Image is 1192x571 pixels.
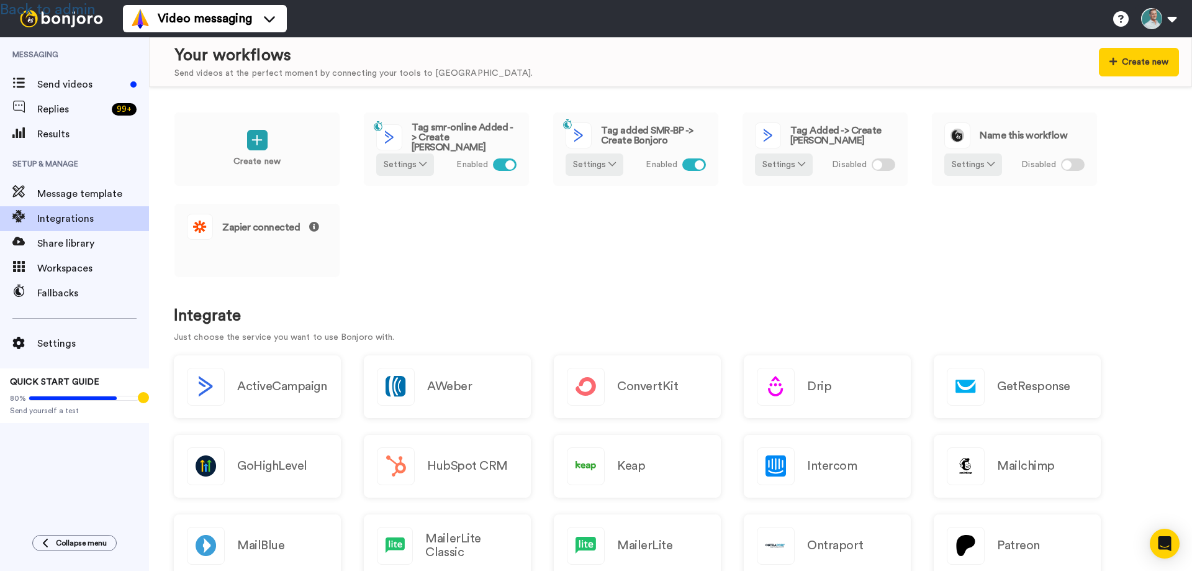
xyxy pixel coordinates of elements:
[187,214,212,239] img: logo_zapier.svg
[997,459,1055,473] h2: Mailchimp
[566,153,623,176] button: Settings
[757,528,794,564] img: logo_ontraport.svg
[832,158,867,171] span: Disabled
[934,355,1101,418] a: GetResponse
[56,538,107,548] span: Collapse menu
[742,112,908,186] a: Tag Added -> Create [PERSON_NAME]Settings Disabled
[377,528,412,564] img: logo_mailerlite.svg
[755,153,813,176] button: Settings
[617,539,672,552] h2: MailerLite
[174,307,1167,325] h1: Integrate
[10,378,99,386] span: QUICK START GUIDE
[566,123,591,148] img: logo_activecampaign.svg
[32,535,117,551] button: Collapse menu
[187,368,224,405] img: logo_activecampaign.svg
[237,539,284,552] h2: MailBlue
[931,112,1098,186] a: Name this workflowSettings Disabled
[553,112,719,186] a: Tag added SMR-BP -> Create BonjoroSettings Enabled
[554,355,721,418] a: ConvertKit
[37,186,149,201] span: Message template
[997,380,1070,393] h2: GetResponse
[37,236,149,251] span: Share library
[187,528,224,564] img: logo_mailblue.png
[112,103,137,116] div: 99 +
[377,368,414,405] img: logo_aweber.svg
[130,9,150,29] img: vm-color.svg
[807,380,831,393] h2: Drip
[138,392,149,403] div: Tooltip anchor
[757,448,794,485] img: logo_intercom.svg
[427,459,508,473] h2: HubSpot CRM
[1150,529,1180,559] div: Open Intercom Messenger
[37,286,149,301] span: Fallbacks
[174,355,341,418] button: ActiveCampaign
[174,67,533,80] div: Send videos at the perfect moment by connecting your tools to [GEOGRAPHIC_DATA].
[567,448,604,485] img: logo_keap.svg
[377,448,414,485] img: logo_hubspot.svg
[37,127,149,142] span: Results
[364,435,531,498] a: HubSpot CRM
[934,435,1101,498] a: Mailchimp
[174,44,533,67] div: Your workflows
[947,368,984,405] img: logo_getresponse.svg
[237,459,307,473] h2: GoHighLevel
[187,448,224,485] img: logo_gohighlevel.png
[601,126,706,145] span: Tag added SMR-BP -> Create Bonjoro
[997,539,1040,552] h2: Patreon
[37,211,149,226] span: Integrations
[554,435,721,498] a: Keap
[1099,48,1179,76] button: Create new
[222,222,319,232] span: Zapier connected
[174,435,341,498] a: GoHighLevel
[757,368,794,405] img: logo_drip.svg
[425,532,518,559] h2: MailerLite Classic
[807,459,857,473] h2: Intercom
[364,355,531,418] a: AWeber
[174,203,340,278] a: Zapier connected
[944,153,1002,176] button: Settings
[233,155,281,168] p: Create new
[567,368,604,405] img: logo_convertkit.svg
[37,336,149,351] span: Settings
[412,122,517,152] span: Tag smr-online Added -> Create [PERSON_NAME]
[617,459,645,473] h2: Keap
[567,528,604,564] img: logo_mailerlite.svg
[617,380,678,393] h2: ConvertKit
[10,406,139,416] span: Send yourself a test
[427,380,472,393] h2: AWeber
[947,528,984,564] img: logo_patreon.svg
[10,393,26,403] span: 80%
[376,153,434,176] button: Settings
[174,112,340,186] a: Create new
[158,10,252,27] span: Video messaging
[237,380,327,393] h2: ActiveCampaign
[790,126,895,145] span: Tag Added -> Create [PERSON_NAME]
[377,125,402,150] img: logo_activecampaign.svg
[744,355,911,418] a: Drip
[37,102,107,117] span: Replies
[174,331,1167,344] p: Just choose the service you want to use Bonjoro with.
[945,123,970,148] img: logo_round_yellow.svg
[1021,158,1056,171] span: Disabled
[363,112,530,186] a: Tag smr-online Added -> Create [PERSON_NAME]Settings Enabled
[980,130,1067,140] span: Name this workflow
[37,77,125,92] span: Send videos
[744,435,911,498] a: Intercom
[947,448,984,485] img: logo_mailchimp.svg
[646,158,677,171] span: Enabled
[756,123,780,148] img: logo_activecampaign.svg
[456,158,488,171] span: Enabled
[807,539,864,552] h2: Ontraport
[37,261,149,276] span: Workspaces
